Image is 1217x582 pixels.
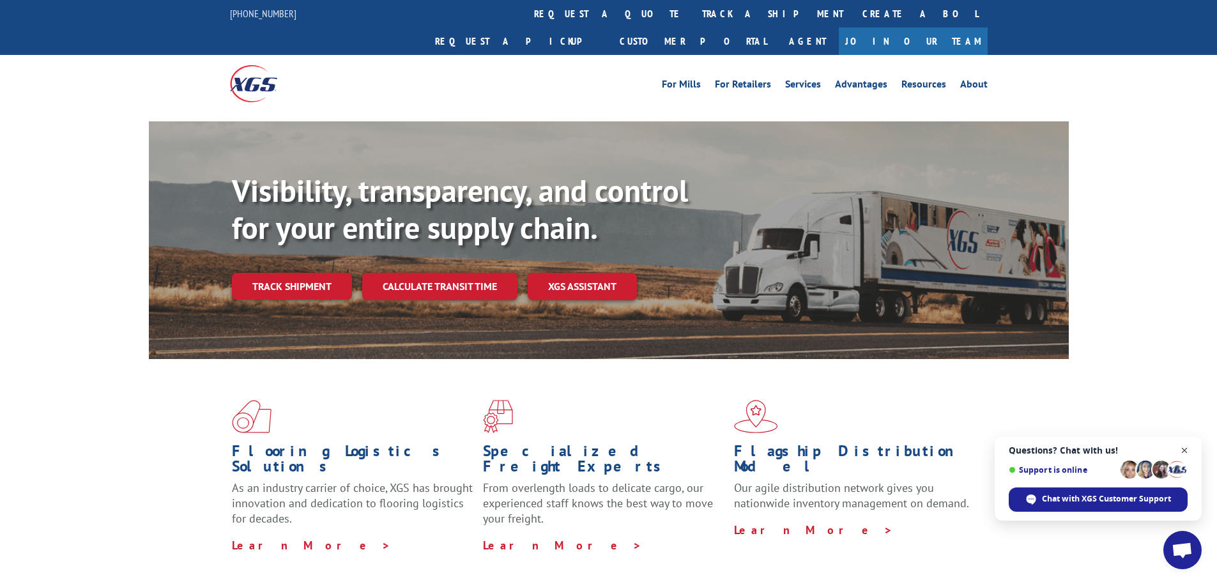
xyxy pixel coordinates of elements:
[1163,531,1202,569] div: Open chat
[1177,443,1193,459] span: Close chat
[1042,493,1171,505] span: Chat with XGS Customer Support
[232,538,391,553] a: Learn More >
[232,400,272,433] img: xgs-icon-total-supply-chain-intelligence-red
[734,400,778,433] img: xgs-icon-flagship-distribution-model-red
[662,79,701,93] a: For Mills
[483,443,724,480] h1: Specialized Freight Experts
[734,443,976,480] h1: Flagship Distribution Model
[362,273,517,300] a: Calculate transit time
[835,79,887,93] a: Advantages
[483,538,642,553] a: Learn More >
[483,400,513,433] img: xgs-icon-focused-on-flooring-red
[230,7,296,20] a: [PHONE_NUMBER]
[528,273,637,300] a: XGS ASSISTANT
[901,79,946,93] a: Resources
[232,273,352,300] a: Track shipment
[232,171,688,247] b: Visibility, transparency, and control for your entire supply chain.
[734,480,969,510] span: Our agile distribution network gives you nationwide inventory management on demand.
[232,443,473,480] h1: Flooring Logistics Solutions
[839,27,988,55] a: Join Our Team
[734,523,893,537] a: Learn More >
[610,27,776,55] a: Customer Portal
[483,480,724,537] p: From overlength loads to delicate cargo, our experienced staff knows the best way to move your fr...
[232,480,473,526] span: As an industry carrier of choice, XGS has brought innovation and dedication to flooring logistics...
[785,79,821,93] a: Services
[715,79,771,93] a: For Retailers
[960,79,988,93] a: About
[776,27,839,55] a: Agent
[425,27,610,55] a: Request a pickup
[1009,487,1188,512] div: Chat with XGS Customer Support
[1009,445,1188,456] span: Questions? Chat with us!
[1009,465,1116,475] span: Support is online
